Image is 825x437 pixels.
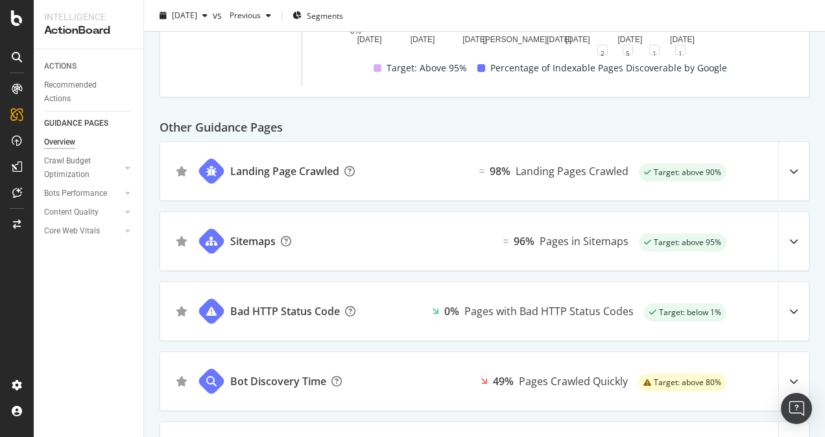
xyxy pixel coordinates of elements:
span: Target: Above 95% [387,60,467,76]
div: ActionBoard [44,23,133,38]
div: Content Quality [44,206,99,219]
div: star [176,236,187,246]
div: GUIDANCE PAGES [44,117,108,130]
div: Landing Page Crawled [230,163,339,179]
button: Previous [224,5,276,26]
div: 96% [514,233,534,249]
div: 1 [675,45,686,55]
span: Target: above 90% [654,169,721,176]
span: Target: below 1% [659,309,721,316]
div: Core Web Vitals [44,224,100,238]
span: Target: above 80% [654,379,721,386]
div: Bots Performance [44,187,107,200]
a: Content Quality [44,206,121,219]
a: Bots Performance [44,187,121,200]
div: 49% [493,373,514,389]
div: Crawl Budget Optimization [44,154,112,182]
div: 0% [444,303,459,319]
h2: Other Guidance Pages [160,118,809,136]
a: Recommended Actions [44,78,134,106]
div: Pages in Sitemaps [540,233,628,249]
span: Segments [307,10,343,21]
text: 0% [350,27,362,36]
div: 5 [623,45,633,55]
div: success label [639,163,726,182]
text: [DATE] [618,35,643,44]
div: Bot Discovery Time [230,373,326,389]
div: Recommended Actions [44,78,122,106]
div: star [176,306,187,316]
a: Core Web Vitals [44,224,121,238]
span: Previous [224,10,261,21]
div: Sitemaps [230,233,276,249]
text: [DATE] [463,35,488,44]
div: Intelligence [44,10,133,23]
div: Pages with Bad HTTP Status Codes [464,303,634,319]
div: success label [644,303,726,322]
text: [DATE] [411,35,435,44]
a: ACTIONS [44,60,134,73]
a: Crawl Budget Optimization [44,154,121,182]
div: Overview [44,136,75,149]
div: warning label [638,373,726,392]
text: [DATE] [670,35,695,44]
a: Overview [44,136,134,149]
div: star [176,376,187,386]
div: 1 [649,45,660,55]
text: [PERSON_NAME][DATE] [483,35,571,44]
span: 2025 Aug. 31st [172,10,197,21]
a: GUIDANCE PAGES [44,117,134,130]
button: [DATE] [154,5,213,26]
span: Target: above 95% [654,239,721,246]
span: vs [213,9,224,22]
div: Pages Crawled Quickly [519,373,628,389]
div: star [176,166,187,176]
img: Equal [503,239,508,243]
div: Open Intercom Messenger [781,393,812,424]
span: Percentage of Indexable Pages Discoverable by Google [490,60,727,76]
div: 2 [597,45,608,55]
div: ACTIONS [44,60,77,73]
text: [DATE] [566,35,590,44]
div: success label [639,233,726,252]
div: Landing Pages Crawled [516,163,628,179]
div: 98% [490,163,510,179]
button: Segments [287,5,348,26]
div: Bad HTTP Status Code [230,303,340,319]
img: Equal [479,169,484,173]
text: [DATE] [357,35,382,44]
